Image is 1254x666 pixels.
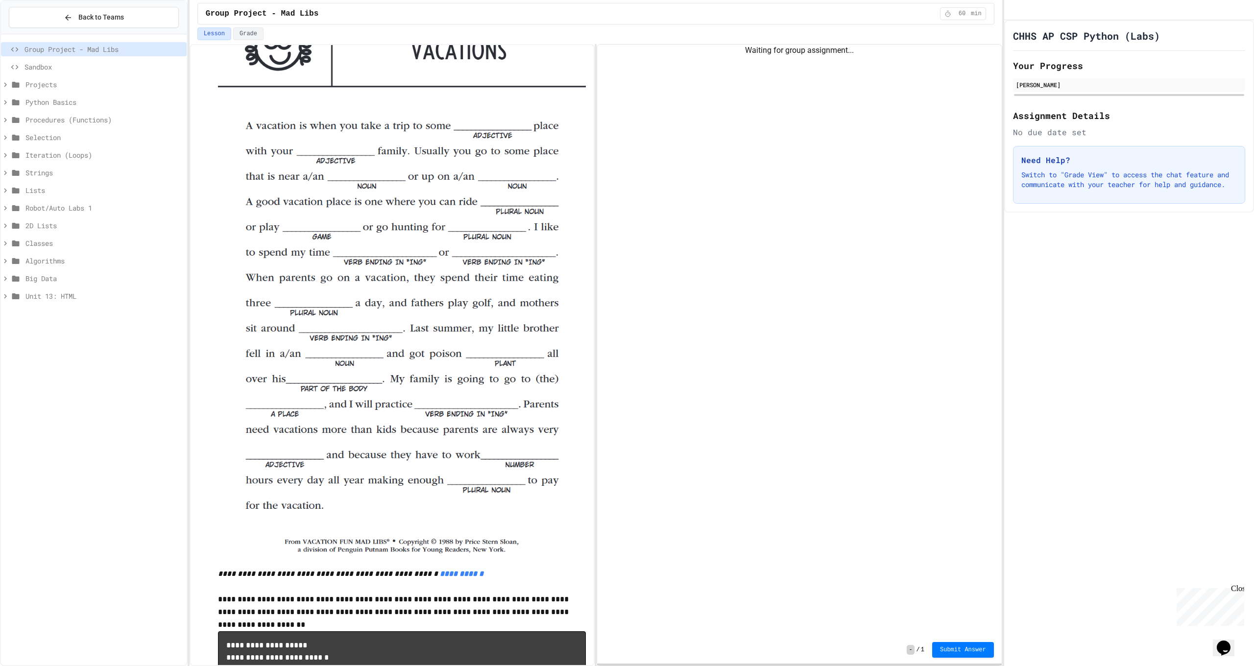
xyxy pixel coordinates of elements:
span: 60 [954,10,970,18]
span: 1 [921,646,924,654]
div: [PERSON_NAME] [1016,80,1242,89]
span: Submit Answer [940,646,986,654]
button: Grade [233,27,264,40]
span: Sandbox [24,62,183,72]
span: Python Basics [25,97,183,107]
span: Procedures (Functions) [25,115,183,125]
span: 2D Lists [25,220,183,231]
p: Switch to "Grade View" to access the chat feature and communicate with your teacher for help and ... [1021,170,1237,190]
span: Back to Teams [78,12,124,23]
span: Selection [25,132,183,143]
div: Waiting for group assignment... [597,45,1001,56]
span: Iteration (Loops) [25,150,183,160]
span: Algorithms [25,256,183,266]
span: Group Project - Mad Libs [206,8,318,20]
button: Lesson [197,27,231,40]
div: No due date set [1013,126,1245,138]
span: Lists [25,185,183,195]
span: Strings [25,167,183,178]
span: Big Data [25,273,183,284]
iframe: chat widget [1213,627,1244,656]
span: - [907,645,914,655]
button: Back to Teams [9,7,179,28]
h1: CHHS AP CSP Python (Labs) [1013,29,1160,43]
h2: Assignment Details [1013,109,1245,122]
span: min [971,10,982,18]
button: Submit Answer [932,642,994,658]
span: Group Project - Mad Libs [24,44,183,54]
span: Unit 13: HTML [25,291,183,301]
span: Classes [25,238,183,248]
h2: Your Progress [1013,59,1245,72]
iframe: chat widget [1173,584,1244,626]
div: Chat with us now!Close [4,4,68,62]
span: Robot/Auto Labs 1 [25,203,183,213]
h3: Need Help? [1021,154,1237,166]
span: / [916,646,920,654]
span: Projects [25,79,183,90]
